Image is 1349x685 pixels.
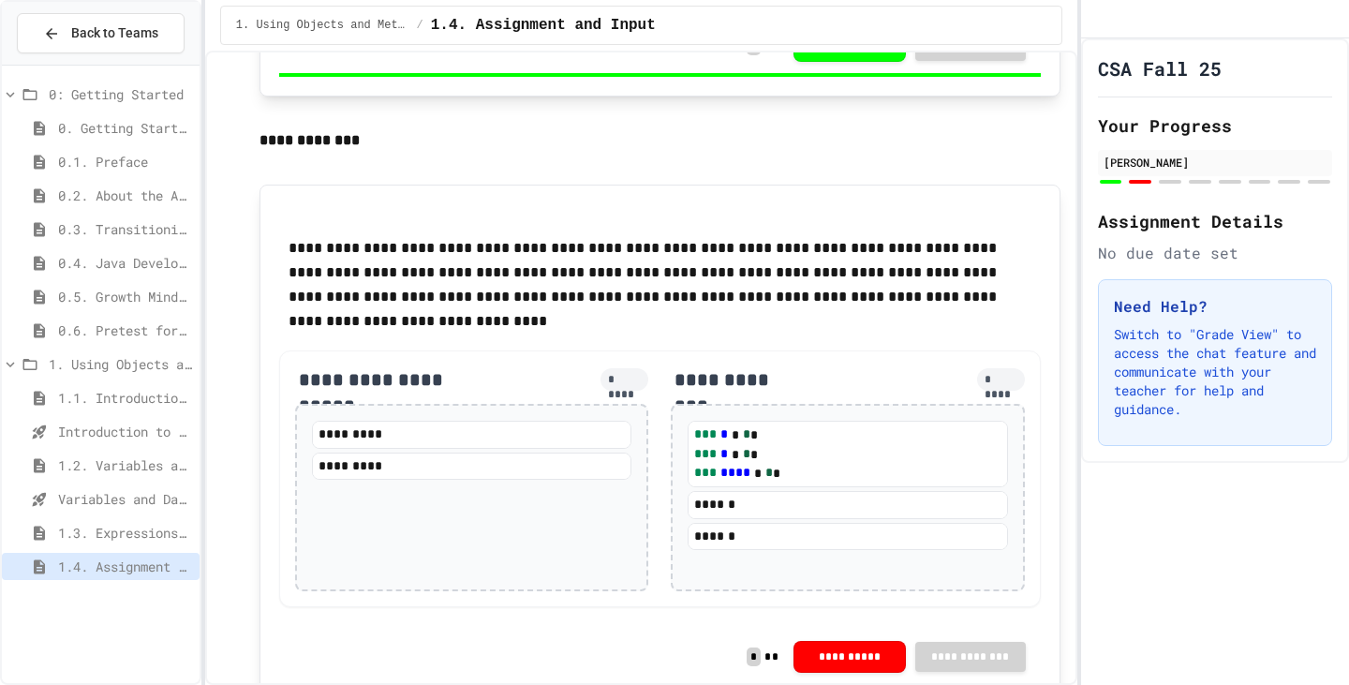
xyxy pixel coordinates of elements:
span: Variables and Data Types - Quiz [58,489,192,509]
button: Back to Teams [17,13,185,53]
span: 0. Getting Started [58,118,192,138]
span: 0.2. About the AP CSA Exam [58,186,192,205]
span: 1. Using Objects and Methods [236,18,409,33]
span: 0.6. Pretest for the AP CSA Exam [58,320,192,340]
span: 1.4. Assignment and Input [431,14,656,37]
span: / [417,18,423,33]
span: Back to Teams [71,23,158,43]
h2: Assignment Details [1098,208,1332,234]
span: 0.3. Transitioning from AP CSP to AP CSA [58,219,192,239]
span: 0.4. Java Development Environments [58,253,192,273]
span: Introduction to Algorithms, Programming, and Compilers [58,422,192,441]
h2: Your Progress [1098,112,1332,139]
span: 1. Using Objects and Methods [49,354,192,374]
span: 1.1. Introduction to Algorithms, Programming, and Compilers [58,388,192,408]
span: 1.2. Variables and Data Types [58,455,192,475]
span: 0.1. Preface [58,152,192,171]
h3: Need Help? [1114,295,1316,318]
h1: CSA Fall 25 [1098,55,1222,82]
span: 1.3. Expressions and Output [New] [58,523,192,543]
span: 1.4. Assignment and Input [58,557,192,576]
div: No due date set [1098,242,1332,264]
p: Switch to "Grade View" to access the chat feature and communicate with your teacher for help and ... [1114,325,1316,419]
div: [PERSON_NAME] [1104,154,1327,171]
span: 0.5. Growth Mindset and Pair Programming [58,287,192,306]
span: 0: Getting Started [49,84,192,104]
